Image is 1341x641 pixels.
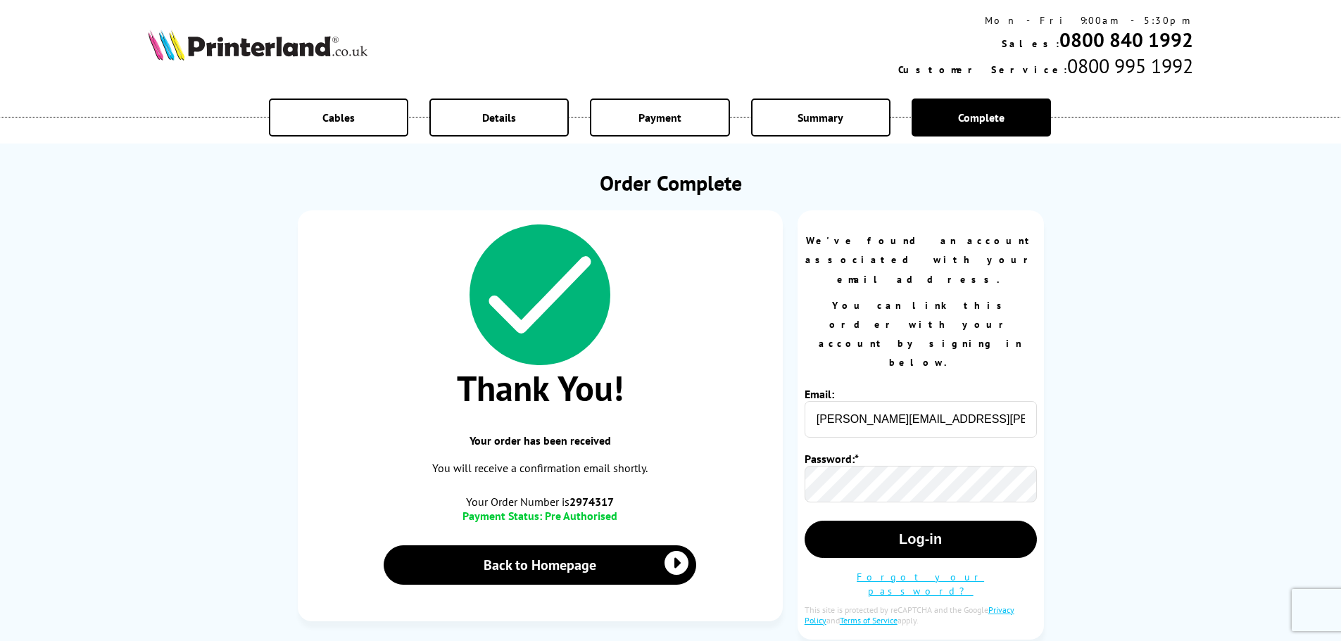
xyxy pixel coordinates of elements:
label: Password:* [805,452,862,466]
span: Customer Service: [898,63,1067,76]
img: Printerland Logo [148,30,367,61]
a: Back to Homepage [384,545,697,585]
label: Email: [805,387,862,401]
p: You will receive a confirmation email shortly. [312,459,769,478]
span: Summary [798,110,843,125]
p: You can link this order with your account by signing in below. [805,296,1037,373]
span: Details [482,110,516,125]
span: Your Order Number is [312,495,769,509]
a: Privacy Policy [805,604,1014,626]
a: Forgot your password? [857,571,984,597]
span: Sales: [1002,37,1059,50]
span: Pre Authorised [545,509,617,523]
span: Complete [958,110,1005,125]
span: Payment [638,110,681,125]
span: Cables [322,110,355,125]
span: Payment Status: [462,509,542,523]
div: Mon - Fri 9:00am - 5:30pm [898,14,1193,27]
a: 0800 840 1992 [1059,27,1193,53]
a: Terms of Service [840,615,898,626]
button: Log-in [805,521,1037,558]
span: Thank You! [312,365,769,411]
h1: Order Complete [298,169,1044,196]
span: 0800 995 1992 [1067,53,1193,79]
span: Your order has been received [312,433,769,448]
div: This site is protected by reCAPTCHA and the Google and apply. [805,604,1037,626]
b: 2974317 [569,495,614,509]
p: We've found an account associated with your email address. [805,231,1037,289]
